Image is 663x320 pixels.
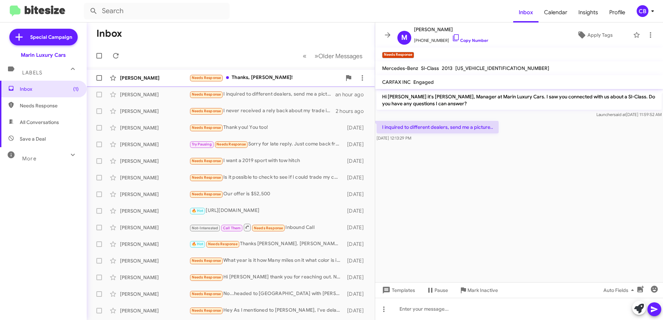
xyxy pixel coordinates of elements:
div: [PERSON_NAME] [120,91,189,98]
div: [DATE] [344,174,369,181]
span: Mercedes-Benz [382,65,418,71]
nav: Page navigation example [299,49,367,63]
span: All Conversations [20,119,59,126]
a: Calendar [539,2,573,23]
div: [PERSON_NAME] [120,191,189,198]
span: Call Them [223,226,241,230]
button: Pause [421,284,454,296]
div: [DATE] [344,307,369,314]
div: Is it possible to check to see if I could trade my car in? I would rather see if it's possible be... [189,174,344,181]
div: [PERSON_NAME] [120,224,189,231]
div: [DATE] [344,274,369,281]
button: CB [631,5,655,17]
span: said at [614,112,626,117]
span: Needs Response [208,242,238,246]
span: Needs Response [192,92,221,97]
span: Engaged [413,79,434,85]
div: Thanks [PERSON_NAME]. [PERSON_NAME] has been very helpful. Love that Octa. Thinking through it [D... [189,240,344,248]
span: [DATE] 12:13:29 PM [377,135,411,141]
div: [DATE] [344,224,369,231]
span: Pause [434,284,448,296]
span: Mark Inactive [467,284,498,296]
span: Needs Response [216,142,246,146]
div: What year is it how Many miles on it what color is it? [189,257,344,265]
span: Not-Interested [192,226,218,230]
span: Inbox [20,86,79,92]
div: [DATE] [344,241,369,248]
span: Needs Response [192,292,221,296]
span: 🔥 Hot [192,242,204,246]
div: I never received a rely back about my trade in. So, I just bought one from somewhere else [189,107,336,115]
button: Templates [375,284,421,296]
div: [DATE] [344,257,369,264]
span: Older Messages [318,52,362,60]
p: Hi [PERSON_NAME] it's [PERSON_NAME], Manager at Marin Luxury Cars. I saw you connected with us ab... [377,90,662,110]
a: Insights [573,2,604,23]
span: Needs Response [192,175,221,180]
span: Needs Response [192,275,221,279]
span: Save a Deal [20,135,46,142]
span: [US_VEHICLE_IDENTIFICATION_NUMBER] [455,65,549,71]
div: I inquired to different dealers, send me a picture.. [189,90,335,98]
div: [PERSON_NAME] [120,158,189,165]
span: [PERSON_NAME] [414,25,488,34]
span: Launcher [DATE] 11:59:52 AM [596,112,662,117]
button: Mark Inactive [454,284,503,296]
span: M [401,32,407,43]
span: Needs Response [192,258,221,263]
div: Hey As I mentioned to [PERSON_NAME], I've delayed making a new car purchase right new, since I ha... [189,306,344,314]
button: Apply Tags [559,29,630,41]
a: Copy Number [452,38,488,43]
span: Auto Fields [603,284,637,296]
span: (1) [73,86,79,92]
span: [PHONE_NUMBER] [414,34,488,44]
button: Previous [299,49,311,63]
div: an hour ago [335,91,369,98]
div: Sorry for late reply. Just come back from oversea. I am still considering, will let you know as s... [189,140,344,148]
span: Special Campaign [30,34,72,41]
div: [PERSON_NAME] [120,241,189,248]
div: Marin Luxury Cars [21,52,66,59]
div: [PERSON_NAME] [120,274,189,281]
span: « [303,52,307,60]
span: Templates [381,284,415,296]
span: Needs Response [192,159,221,163]
span: » [315,52,318,60]
div: [PERSON_NAME] [120,257,189,264]
span: Sl-Class [421,65,439,71]
a: Special Campaign [9,29,78,45]
div: [DATE] [344,141,369,148]
div: [PERSON_NAME] [120,108,189,115]
div: [DATE] [344,158,369,165]
span: Needs Response [192,75,221,80]
div: [PERSON_NAME] [120,174,189,181]
span: Needs Response [192,125,221,130]
span: Needs Response [20,102,79,109]
div: CB [637,5,648,17]
div: Our offer is $52,500 [189,190,344,198]
span: Labels [22,70,42,76]
small: Needs Response [382,52,414,58]
button: Next [310,49,367,63]
div: Hi [PERSON_NAME] thank you for reaching out. No questions at the moment but if any come up, I'll ... [189,273,344,281]
div: [PERSON_NAME] [120,291,189,297]
div: [DATE] [344,291,369,297]
span: 2013 [442,65,453,71]
span: Apply Tags [587,29,613,41]
div: I want a 2019 sport with tow hitch [189,157,344,165]
div: [PERSON_NAME] [120,207,189,214]
span: Needs Response [192,109,221,113]
div: [PERSON_NAME] [120,124,189,131]
div: [DATE] [344,124,369,131]
span: Needs Response [192,308,221,313]
div: [DATE] [344,191,369,198]
a: Profile [604,2,631,23]
span: Try Pausing [192,142,212,146]
p: I inquired to different dealers, send me a picture.. [377,121,499,133]
a: Inbox [513,2,539,23]
span: CARFAX INC [382,79,411,85]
